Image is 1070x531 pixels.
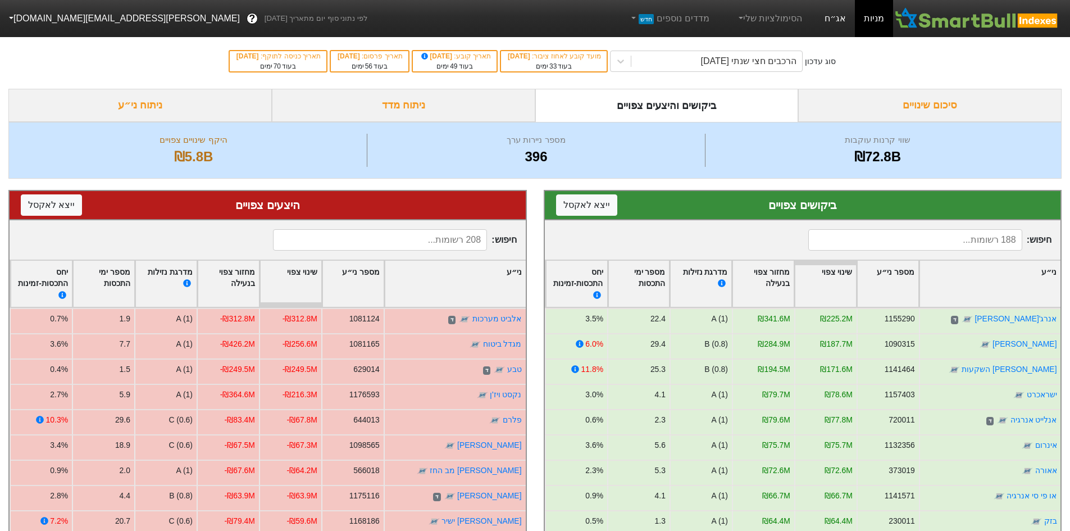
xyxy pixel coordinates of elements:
div: 4.1 [654,490,665,502]
a: טבע [507,365,522,374]
img: tase link [489,415,500,426]
div: ₪66.7M [762,490,790,502]
div: 396 [370,147,702,167]
div: סוג עדכון [805,56,836,67]
img: tase link [962,314,973,325]
div: ₪66.7M [825,490,853,502]
div: ₪79.7M [762,389,790,401]
div: היקף שינויים צפויים [23,134,364,147]
a: או פי סי אנרגיה [1006,491,1057,500]
div: ₪225.2M [820,313,852,325]
div: B (0.8) [704,338,728,350]
img: tase link [1013,390,1025,401]
img: tase link [444,491,456,502]
span: לפי נתוני סוף יום מתאריך [DATE] [265,13,367,24]
div: 1157403 [884,389,914,401]
div: -₪67.6M [225,465,255,476]
div: ₪341.6M [758,313,790,325]
div: 3.4% [50,439,68,451]
div: הרכבים חצי שנתי [DATE] [701,55,797,68]
div: 0.9% [585,490,603,502]
div: Toggle SortBy [546,261,607,307]
div: בעוד ימים [507,61,601,71]
div: ₪187.7M [820,338,852,350]
div: שווי קרנות עוקבות [708,134,1047,147]
a: [PERSON_NAME] מב החז [430,466,521,475]
div: 0.6% [585,414,603,426]
div: -₪249.5M [283,364,317,375]
div: Toggle SortBy [670,261,731,307]
div: 7.7 [120,338,130,350]
div: 10.3% [46,414,68,426]
div: ₪78.6M [825,389,853,401]
a: מגדל ביטוח [483,339,522,348]
div: -₪312.8M [220,313,255,325]
div: 373019 [889,465,914,476]
div: A (1) [176,364,193,375]
div: A (1) [711,490,727,502]
div: -₪83.4M [225,414,255,426]
div: 11.8% [581,364,603,375]
button: ייצא לאקסל [21,194,82,216]
div: Toggle SortBy [260,261,321,307]
div: ₪75.7M [825,439,853,451]
div: Toggle SortBy [795,261,856,307]
a: אנרג'[PERSON_NAME] [975,314,1057,323]
div: 29.4 [650,338,665,350]
div: -₪249.5M [220,364,255,375]
div: 6.0% [585,338,603,350]
div: B (0.8) [169,490,193,502]
div: A (1) [711,439,727,451]
div: 2.3% [585,465,603,476]
a: אנלייט אנרגיה [1010,415,1057,424]
div: Toggle SortBy [385,261,526,307]
div: ₪72.6M [762,465,790,476]
a: אינרום [1035,441,1057,450]
div: 1168186 [349,515,380,527]
div: 1090315 [884,338,914,350]
div: -₪256.6M [283,338,317,350]
div: C (0.6) [169,515,193,527]
div: Toggle SortBy [135,261,197,307]
div: B (0.8) [704,364,728,375]
div: מדרגת נזילות [139,266,193,302]
span: חדש [639,14,654,24]
div: ₪64.4M [762,515,790,527]
div: יחס התכסות-זמינות [15,266,68,302]
div: 3.6% [50,338,68,350]
div: -₪59.6M [287,515,317,527]
span: 70 [274,62,281,70]
div: -₪312.8M [283,313,317,325]
div: 1081124 [349,313,380,325]
div: 2.7% [50,389,68,401]
div: 2.8% [50,490,68,502]
img: tase link [949,365,960,376]
div: ₪5.8B [23,147,364,167]
a: [PERSON_NAME] ישיר [441,516,521,525]
div: A (1) [711,414,727,426]
span: [DATE] [508,52,532,60]
div: Toggle SortBy [198,261,259,307]
div: ₪72.8B [708,147,1047,167]
a: אאורה [1035,466,1057,475]
div: ₪79.6M [762,414,790,426]
div: ₪284.9M [758,338,790,350]
div: 720011 [889,414,914,426]
div: Toggle SortBy [857,261,918,307]
div: C (0.6) [169,414,193,426]
div: 1155290 [884,313,914,325]
a: [PERSON_NAME] [457,491,521,500]
a: בזק [1044,516,1057,525]
div: -₪63.9M [225,490,255,502]
div: -₪67.5M [225,439,255,451]
div: 20.7 [115,515,130,527]
div: 29.6 [115,414,130,426]
div: 1176593 [349,389,380,401]
div: Toggle SortBy [322,261,384,307]
div: 4.1 [654,389,665,401]
div: ניתוח מדד [272,89,535,122]
img: tase link [459,314,470,325]
div: 1141464 [884,364,914,375]
div: 1098565 [349,439,380,451]
div: תאריך כניסה לתוקף : [235,51,321,61]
